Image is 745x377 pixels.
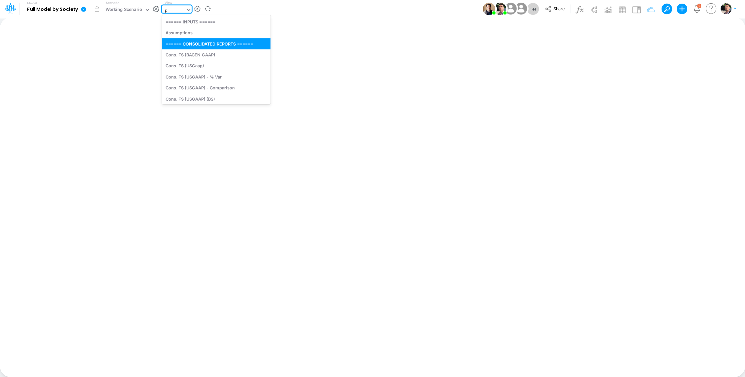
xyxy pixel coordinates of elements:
label: View [165,0,172,5]
span: Share [553,6,565,11]
span: + 44 [530,7,536,11]
b: Full Model by Society [27,7,78,13]
div: ====== CONSOLIDATED REPORTS ====== [162,38,270,49]
div: Cons. FS (USGAAP) - Comparison [162,82,270,93]
a: Notifications [693,5,700,13]
div: Cons. FS (USGAAP) - % Var [162,71,270,82]
label: Scenario [106,0,119,5]
img: User Image Icon [503,1,518,16]
div: ====== INPUTS ====== [162,16,270,27]
div: Cons. FS (USGaap) [162,60,270,71]
div: 2 unread items [698,4,700,7]
div: Working Scenario [106,6,142,14]
div: Cons. FS (BACEN GAAP) [162,49,270,60]
img: User Image Icon [482,3,495,15]
label: Model [27,1,37,5]
button: Share [542,4,569,14]
img: User Image Icon [513,1,528,16]
div: Assumptions [162,27,270,38]
div: Cons. FS (USGAAP) (BS) [162,93,270,104]
img: User Image Icon [494,3,506,15]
